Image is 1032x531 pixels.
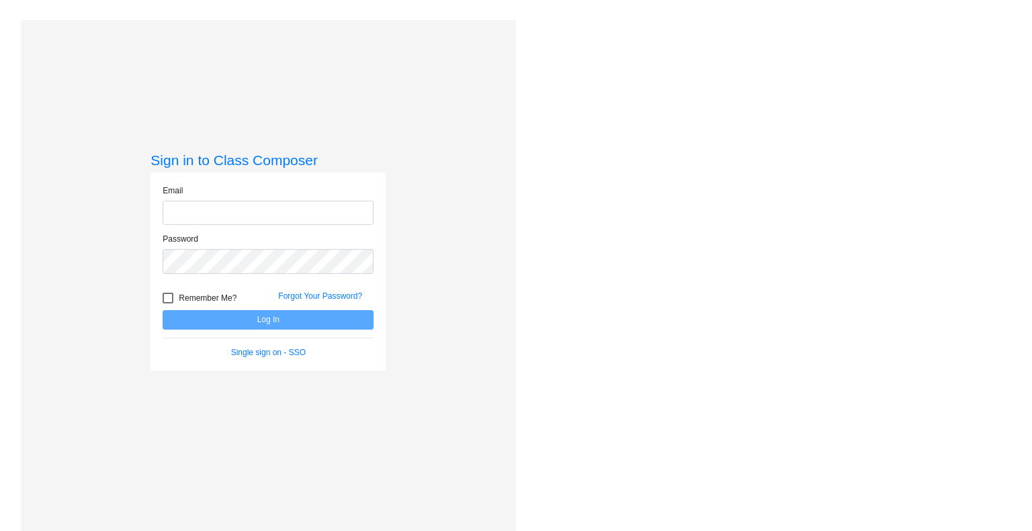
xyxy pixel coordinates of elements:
a: Forgot Your Password? [278,291,362,301]
label: Password [163,233,198,245]
a: Single sign on - SSO [231,348,306,357]
label: Email [163,185,183,197]
span: Remember Me? [179,290,236,306]
h3: Sign in to Class Composer [150,152,386,168]
button: Log In [163,310,374,330]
